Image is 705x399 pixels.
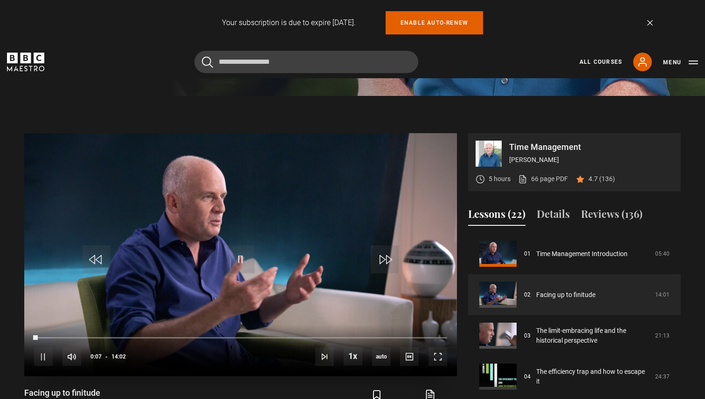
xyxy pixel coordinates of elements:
[663,58,698,67] button: Toggle navigation
[429,347,447,366] button: Fullscreen
[105,353,108,360] span: -
[509,143,673,151] p: Time Management
[34,337,447,339] div: Progress Bar
[194,51,418,73] input: Search
[537,206,570,226] button: Details
[536,326,650,345] a: The limit-embracing life and the historical perspective
[34,347,53,366] button: Pause
[315,347,334,366] button: Next Lesson
[90,348,102,365] span: 0:07
[372,347,391,366] span: auto
[518,174,568,184] a: 66 page PDF
[24,387,147,399] h1: Facing up to finitude
[588,174,615,184] p: 4.7 (136)
[489,174,511,184] p: 5 hours
[344,347,362,365] button: Playback Rate
[468,206,525,226] button: Lessons (22)
[62,347,81,366] button: Mute
[24,133,457,376] video-js: Video Player
[400,347,419,366] button: Captions
[581,206,643,226] button: Reviews (136)
[7,53,44,71] svg: BBC Maestro
[222,17,356,28] p: Your subscription is due to expire [DATE].
[386,11,483,34] a: Enable auto-renew
[536,249,628,259] a: Time Management Introduction
[536,367,650,386] a: The efficiency trap and how to escape it
[111,348,126,365] span: 14:02
[536,290,595,300] a: Facing up to finitude
[509,155,673,165] p: [PERSON_NAME]
[372,347,391,366] div: Current quality: 720p
[580,58,622,66] a: All Courses
[202,56,213,68] button: Submit the search query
